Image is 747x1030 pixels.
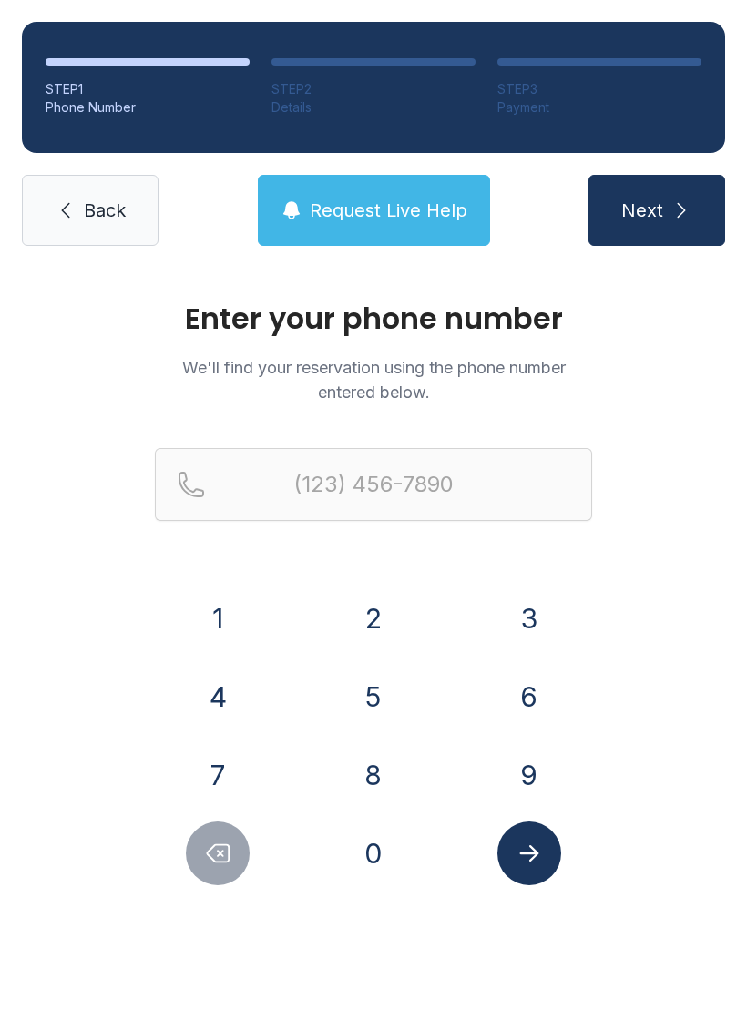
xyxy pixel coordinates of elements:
[155,304,592,333] h1: Enter your phone number
[155,355,592,404] p: We'll find your reservation using the phone number entered below.
[271,80,476,98] div: STEP 2
[497,80,701,98] div: STEP 3
[497,665,561,729] button: 6
[186,743,250,807] button: 7
[186,665,250,729] button: 4
[342,665,405,729] button: 5
[271,98,476,117] div: Details
[155,448,592,521] input: Reservation phone number
[310,198,467,223] span: Request Live Help
[186,821,250,885] button: Delete number
[84,198,126,223] span: Back
[342,586,405,650] button: 2
[46,98,250,117] div: Phone Number
[621,198,663,223] span: Next
[342,743,405,807] button: 8
[186,586,250,650] button: 1
[497,821,561,885] button: Submit lookup form
[46,80,250,98] div: STEP 1
[497,98,701,117] div: Payment
[497,586,561,650] button: 3
[342,821,405,885] button: 0
[497,743,561,807] button: 9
